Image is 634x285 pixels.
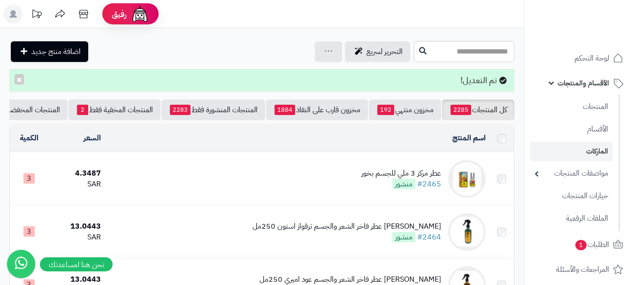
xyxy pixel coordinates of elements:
span: اضافة منتج جديد [31,46,81,57]
span: الأقسام والمنتجات [558,77,609,90]
a: خيارات المنتجات [530,186,613,206]
img: السرتي عطر فاخر الشعر والجسم ترقواز استون 250مل [448,213,486,251]
a: المنتجات [530,97,613,117]
span: لوحة التحكم [574,52,609,65]
span: المراجعات والأسئلة [556,263,609,276]
span: 3 [23,226,35,237]
a: الماركات [530,142,613,161]
div: 13.0443 [52,274,100,285]
span: 192 [377,105,394,115]
span: 3 [23,173,35,184]
div: عطر مركز 3 ملي للجسم بخور [361,168,441,179]
a: #2464 [417,231,441,243]
a: مخزون قارب على النفاذ1884 [266,100,368,120]
a: تحديثات المنصة [25,5,48,26]
a: اسم المنتج [452,132,486,144]
span: الطلبات [574,238,609,251]
span: 2283 [170,105,191,115]
span: التحرير لسريع [367,46,403,57]
span: 2285 [451,105,471,115]
span: 1884 [275,105,295,115]
div: تم التعديل! [9,69,514,92]
div: [PERSON_NAME] عطر فاخر الشعر والجسم عود اميري 250مل [260,274,441,285]
a: اضافة منتج جديد [11,41,88,62]
div: SAR [52,179,100,190]
div: SAR [52,232,100,243]
a: #2465 [417,178,441,190]
a: مخزون منتهي192 [369,100,441,120]
a: كل المنتجات2285 [442,100,514,120]
span: رفيق [112,8,127,20]
a: السعر [84,132,101,144]
button: × [15,74,24,85]
img: logo-2.png [570,7,625,27]
a: مواصفات المنتجات [530,163,613,184]
a: الطلبات1 [530,233,628,256]
a: الملفات الرقمية [530,208,613,229]
img: ai-face.png [130,5,149,23]
div: 4.3487 [52,168,100,179]
a: الأقسام [530,119,613,139]
span: 1 [575,239,587,250]
a: التحرير لسريع [345,41,410,62]
span: 2 [77,105,88,115]
img: عطر مركز 3 ملي للجسم بخور [448,160,486,198]
a: المنتجات المخفية فقط2 [69,100,160,120]
div: 13.0443 [52,221,100,232]
span: منشور [392,232,415,242]
a: المراجعات والأسئلة [530,258,628,281]
a: المنتجات المنشورة فقط2283 [161,100,265,120]
div: [PERSON_NAME] عطر فاخر الشعر والجسم ترقواز استون 250مل [252,221,441,232]
span: منشور [392,179,415,189]
a: لوحة التحكم [530,47,628,69]
a: الكمية [20,132,38,144]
